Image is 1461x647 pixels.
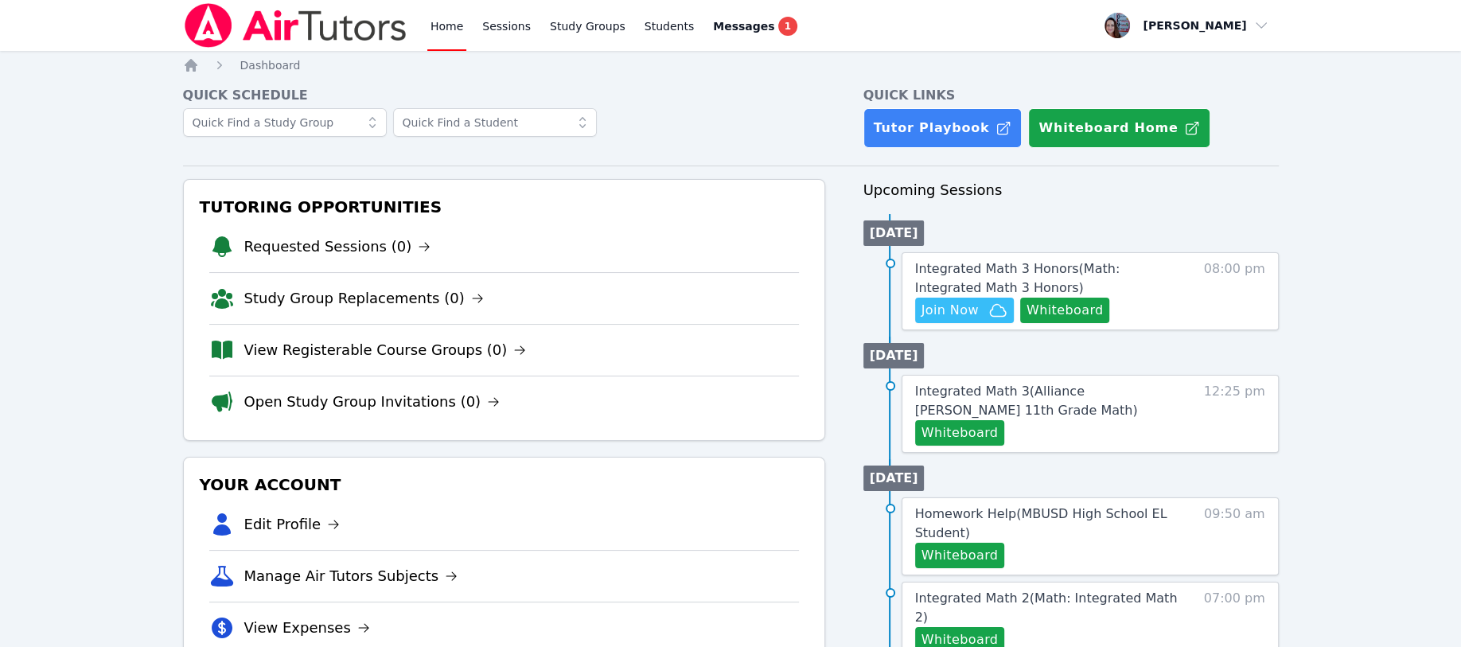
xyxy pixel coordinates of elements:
li: [DATE] [863,343,925,368]
span: 08:00 pm [1204,259,1265,323]
a: Tutor Playbook [863,108,1023,148]
input: Quick Find a Study Group [183,108,387,137]
span: 12:25 pm [1204,382,1265,446]
span: 1 [778,17,797,36]
span: Integrated Math 3 ( Alliance [PERSON_NAME] 11th Grade Math ) [915,384,1138,418]
a: View Expenses [244,617,370,639]
h3: Your Account [197,470,812,499]
a: Requested Sessions (0) [244,236,431,258]
span: Integrated Math 2 ( Math: Integrated Math 2 ) [915,590,1178,625]
h3: Tutoring Opportunities [197,193,812,221]
button: Whiteboard [915,420,1005,446]
nav: Breadcrumb [183,57,1279,73]
input: Quick Find a Student [393,108,597,137]
span: Messages [713,18,774,34]
span: Integrated Math 3 Honors ( Math: Integrated Math 3 Honors ) [915,261,1120,295]
a: Integrated Math 2(Math: Integrated Math 2) [915,589,1178,627]
a: Homework Help(MBUSD High School EL Student) [915,505,1178,543]
a: View Registerable Course Groups (0) [244,339,527,361]
span: 09:50 am [1204,505,1265,568]
a: Integrated Math 3 Honors(Math: Integrated Math 3 Honors) [915,259,1178,298]
h4: Quick Links [863,86,1279,105]
a: Study Group Replacements (0) [244,287,484,310]
img: Air Tutors [183,3,408,48]
button: Join Now [915,298,1014,323]
h4: Quick Schedule [183,86,825,105]
span: Homework Help ( MBUSD High School EL Student ) [915,506,1167,540]
a: Dashboard [240,57,301,73]
span: Join Now [921,301,979,320]
button: Whiteboard [915,543,1005,568]
a: Manage Air Tutors Subjects [244,565,458,587]
button: Whiteboard [1020,298,1110,323]
a: Open Study Group Invitations (0) [244,391,501,413]
li: [DATE] [863,220,925,246]
span: Dashboard [240,59,301,72]
a: Edit Profile [244,513,341,536]
li: [DATE] [863,466,925,491]
a: Integrated Math 3(Alliance [PERSON_NAME] 11th Grade Math) [915,382,1178,420]
h3: Upcoming Sessions [863,179,1279,201]
button: Whiteboard Home [1028,108,1210,148]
